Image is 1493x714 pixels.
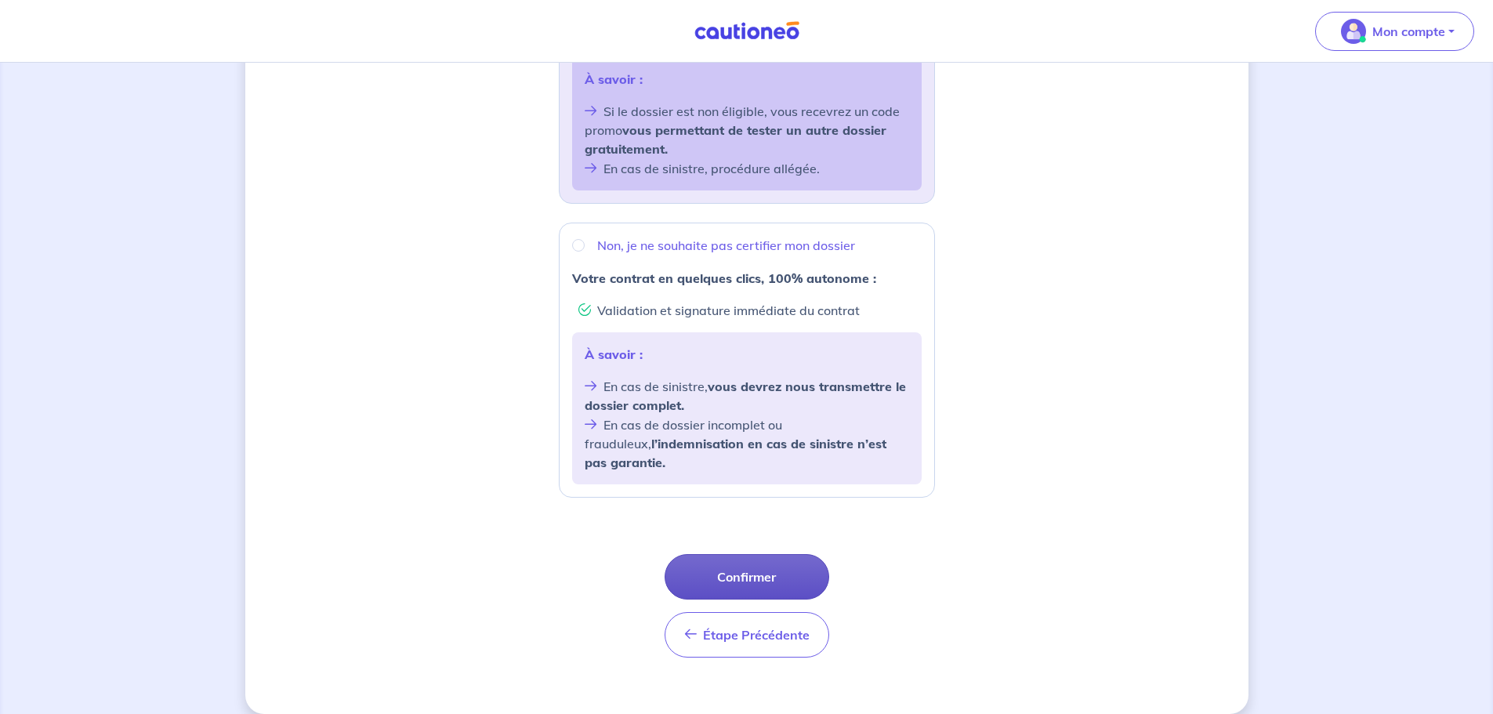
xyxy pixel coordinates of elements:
strong: À savoir : [585,71,643,87]
img: Cautioneo [688,21,806,41]
strong: Votre contrat en quelques clics, 100% autonome : [572,270,876,286]
p: Non, je ne souhaite pas certifier mon dossier [597,236,855,255]
span: Étape Précédente [703,627,810,643]
li: Validation et signature immédiate du contrat [578,300,922,320]
img: illu_account_valid_menu.svg [1341,19,1366,44]
strong: À savoir : [585,346,643,362]
strong: l’indemnisation en cas de sinistre n’est pas garantie. [585,436,886,470]
strong: vous permettant de tester un autre dossier gratuitement. [585,122,886,157]
li: En cas de dossier incomplet ou frauduleux, [585,415,909,472]
button: Étape Précédente [665,612,829,658]
button: Confirmer [665,554,829,600]
li: En cas de sinistre, [585,376,909,415]
p: Mon compte [1372,22,1445,41]
li: Si le dossier est non éligible, vous recevrez un code promo [585,101,909,158]
li: En cas de sinistre, procédure allégée. [585,158,909,178]
button: illu_account_valid_menu.svgMon compte [1315,12,1474,51]
strong: vous devrez nous transmettre le dossier complet. [585,379,906,413]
